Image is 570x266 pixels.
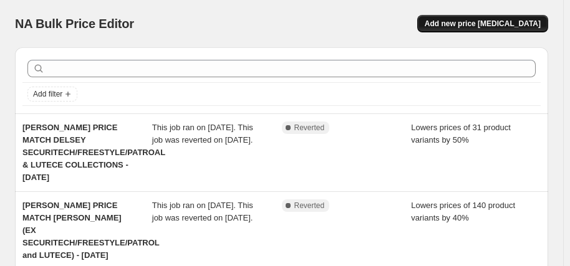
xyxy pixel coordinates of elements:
[425,19,541,29] span: Add new price [MEDICAL_DATA]
[411,123,511,145] span: Lowers prices of 31 product variants by 50%
[152,123,253,145] span: This job ran on [DATE]. This job was reverted on [DATE].
[294,201,325,211] span: Reverted
[33,89,62,99] span: Add filter
[22,123,165,182] span: [PERSON_NAME] PRICE MATCH DELSEY SECURITECH/FREESTYLE/PATROAL & LUTECE COLLECTIONS - [DATE]
[294,123,325,133] span: Reverted
[22,201,160,260] span: [PERSON_NAME] PRICE MATCH [PERSON_NAME] (EX SECURITECH/FREESTYLE/PATROL and LUTECE) - [DATE]
[15,17,134,31] span: NA Bulk Price Editor
[152,201,253,222] span: This job ran on [DATE]. This job was reverted on [DATE].
[411,201,515,222] span: Lowers prices of 140 product variants by 40%
[417,15,548,32] button: Add new price [MEDICAL_DATA]
[27,87,77,102] button: Add filter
